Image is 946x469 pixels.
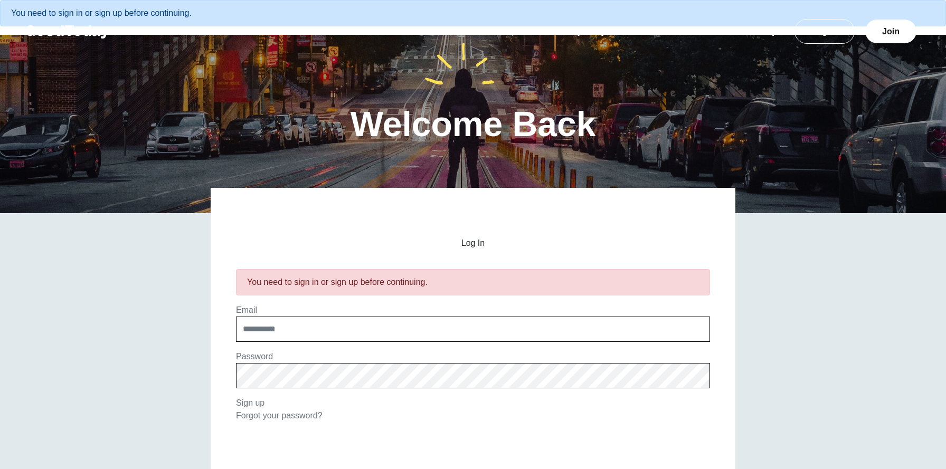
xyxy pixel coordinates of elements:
[236,305,257,314] label: Email
[25,25,110,39] img: GoodToday
[236,238,710,248] h2: Log In
[693,27,743,36] a: Teams
[236,398,264,407] a: Sign up
[236,411,323,420] a: Forgot your password?
[745,27,788,36] a: FAQ
[643,27,690,36] a: About
[351,107,596,141] h1: Welcome Back
[564,27,643,36] a: [DATE] Cause
[794,19,855,44] a: Log In
[865,20,916,43] a: Join
[247,276,699,289] div: You need to sign in or sign up before continuing.
[236,352,273,361] label: Password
